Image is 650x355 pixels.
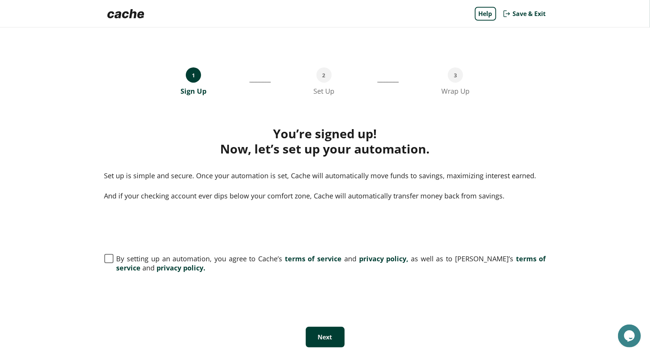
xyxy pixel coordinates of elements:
[313,86,334,96] div: Set Up
[356,254,408,263] a: privacy policy,
[448,67,463,83] div: 3
[441,86,470,96] div: Wrap Up
[377,67,399,96] div: ___________________________________
[618,325,642,347] iframe: chat widget
[155,263,206,272] a: privacy policy.
[186,67,201,83] div: 1
[316,67,332,83] div: 2
[104,126,546,157] div: You’re signed up! Now, let’s set up your automation.
[502,9,511,18] img: Exit Button
[117,254,546,272] a: terms of service
[180,86,206,96] div: Sign Up
[104,6,147,21] img: Logo
[117,254,546,272] span: By setting up an automation, you agree to Cache’s and as well as to [PERSON_NAME]’s and
[249,67,271,96] div: __________________________________
[282,254,342,263] a: terms of service
[104,170,546,181] p: Set up is simple and secure. Once your automation is set, Cache will automatically move funds to ...
[475,7,496,21] a: Help
[104,190,546,201] p: And if your checking account ever dips below your comfort zone, Cache will automatically transfer...
[306,327,345,347] button: Next
[502,7,546,21] button: Save & Exit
